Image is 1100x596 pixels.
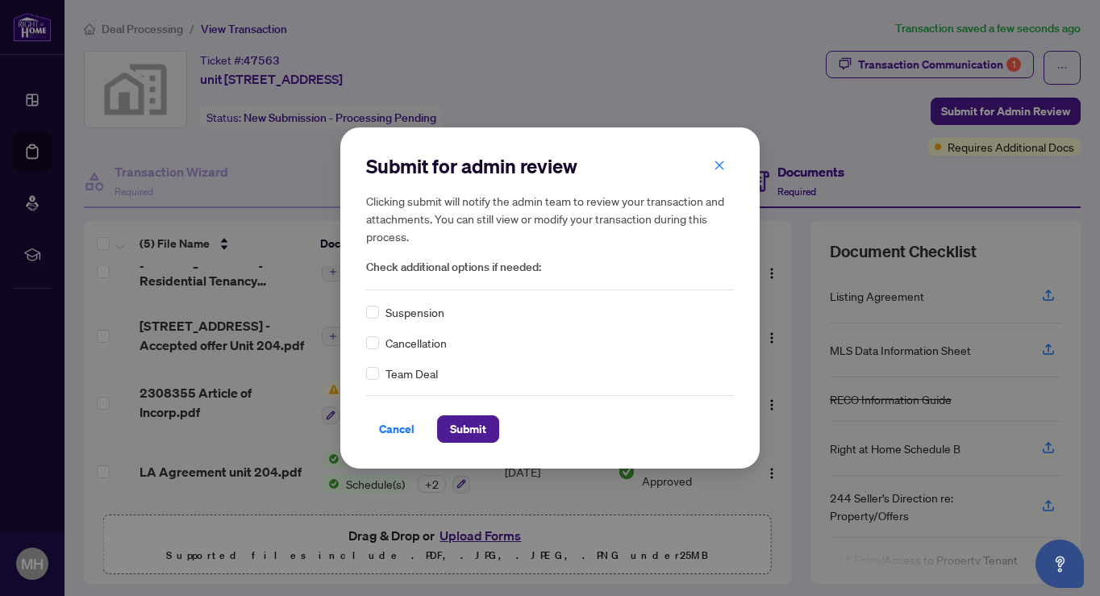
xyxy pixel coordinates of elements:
h5: Clicking submit will notify the admin team to review your transaction and attachments. You can st... [366,192,734,245]
span: Suspension [385,303,444,321]
span: Cancellation [385,334,447,352]
span: Cancel [379,416,415,442]
span: Submit [450,416,486,442]
button: Submit [437,415,499,443]
button: Cancel [366,415,427,443]
h2: Submit for admin review [366,153,734,179]
button: Open asap [1035,540,1084,588]
span: close [714,160,725,171]
span: Team Deal [385,365,438,382]
span: Check additional options if needed: [366,258,734,277]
